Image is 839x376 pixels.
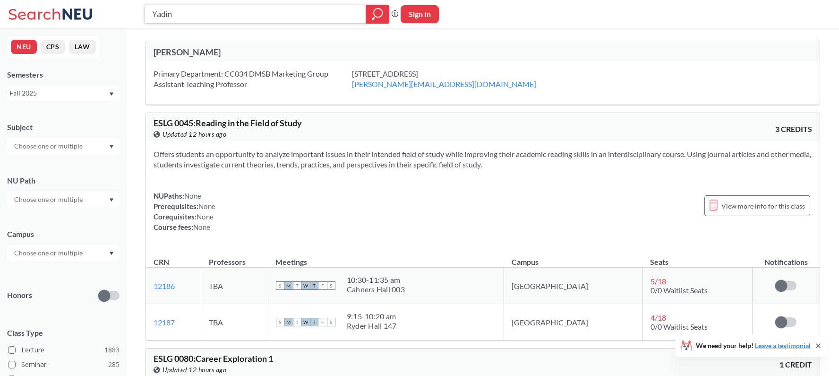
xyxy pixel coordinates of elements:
[201,304,268,341] td: TBA
[327,281,335,290] span: S
[154,149,812,170] section: Offers students an opportunity to analyze important issues in their intended field of study while...
[69,40,96,54] button: LAW
[7,175,120,186] div: NU Path
[108,359,120,370] span: 285
[154,191,215,232] div: NUPaths: Prerequisites: Corequisites: Course fees:
[401,5,439,23] button: Sign In
[366,5,389,24] div: magnifying glass
[721,200,805,212] span: View more info for this class
[347,275,405,285] div: 10:30 - 11:35 am
[7,245,120,261] div: Dropdown arrow
[268,247,504,268] th: Meetings
[184,192,201,200] span: None
[775,124,812,134] span: 3 CREDITS
[154,69,352,89] div: Primary Department: CC034 DMSB Marketing Group Assistant Teaching Professor
[504,304,643,341] td: [GEOGRAPHIC_DATA]
[293,318,301,326] span: T
[9,140,89,152] input: Choose one or multiple
[7,328,120,338] span: Class Type
[7,290,32,301] p: Honors
[301,318,310,326] span: W
[7,138,120,154] div: Dropdown arrow
[318,318,327,326] span: F
[154,353,273,364] span: ESLG 0080 : Career Exploration 1
[310,318,318,326] span: T
[347,321,397,331] div: Ryder Hall 147
[310,281,318,290] span: T
[9,194,89,205] input: Choose one or multiple
[504,268,643,304] td: [GEOGRAPHIC_DATA]
[276,281,284,290] span: S
[347,312,397,321] div: 9:15 - 10:20 am
[109,252,114,255] svg: Dropdown arrow
[201,268,268,304] td: TBA
[154,47,483,57] div: [PERSON_NAME]
[651,313,666,322] span: 4 / 18
[352,79,536,88] a: [PERSON_NAME][EMAIL_ADDRESS][DOMAIN_NAME]
[193,223,210,231] span: None
[109,198,114,202] svg: Dropdown arrow
[8,359,120,371] label: Seminar
[201,247,268,268] th: Professors
[651,286,708,295] span: 0/0 Waitlist Seats
[197,212,214,221] span: None
[504,247,643,268] th: Campus
[154,118,302,128] span: ESLG 0045 : Reading in the Field of Study
[152,6,359,22] input: Class, professor, course number, "phrase"
[327,318,335,326] span: S
[293,281,301,290] span: T
[8,344,120,356] label: Lecture
[7,229,120,239] div: Campus
[163,129,226,140] span: Updated 12 hours ago
[163,365,226,375] span: Updated 12 hours ago
[109,145,114,149] svg: Dropdown arrow
[651,322,708,331] span: 0/0 Waitlist Seats
[642,247,752,268] th: Seats
[284,281,293,290] span: M
[752,247,820,268] th: Notifications
[9,88,108,98] div: Fall 2025
[318,281,327,290] span: F
[301,281,310,290] span: W
[154,281,175,290] a: 12186
[651,277,666,286] span: 5 / 18
[347,285,405,294] div: Cahners Hall 003
[7,86,120,101] div: Fall 2025Dropdown arrow
[198,202,215,210] span: None
[352,69,560,89] div: [STREET_ADDRESS]
[104,345,120,355] span: 1883
[7,70,120,80] div: Semesters
[41,40,65,54] button: CPS
[276,318,284,326] span: S
[11,40,37,54] button: NEU
[755,341,811,350] a: Leave a testimonial
[779,359,812,370] span: 1 CREDIT
[696,342,811,349] span: We need your help!
[109,92,114,96] svg: Dropdown arrow
[7,122,120,132] div: Subject
[154,257,169,267] div: CRN
[154,318,175,327] a: 12187
[7,192,120,208] div: Dropdown arrow
[284,318,293,326] span: M
[9,247,89,259] input: Choose one or multiple
[372,8,383,21] svg: magnifying glass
